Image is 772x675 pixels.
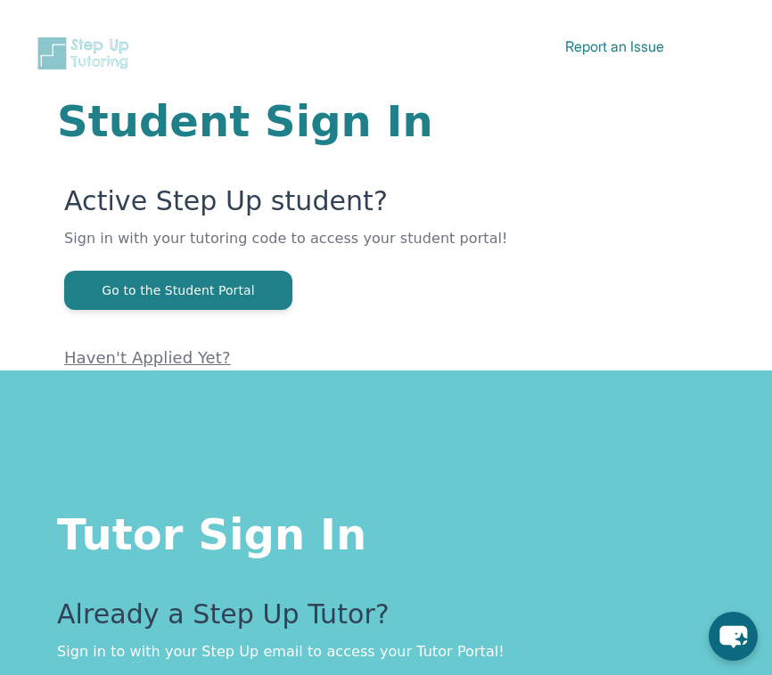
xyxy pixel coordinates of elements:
h1: Student Sign In [57,100,715,142]
p: Active Step Up student? [64,185,715,228]
a: Go to the Student Portal [64,281,292,298]
a: Report an Issue [565,37,664,55]
p: Sign in to with your Step Up email to access your Tutor Portal! [57,641,715,663]
h1: Tutor Sign In [57,506,715,556]
img: Step Up Tutoring horizontal logo [36,36,136,71]
a: Haven't Applied Yet? [64,348,231,367]
button: Go to the Student Portal [64,271,292,310]
button: chat-button [709,612,758,661]
p: Sign in with your tutoring code to access your student portal! [64,228,715,271]
p: Already a Step Up Tutor? [57,598,715,641]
